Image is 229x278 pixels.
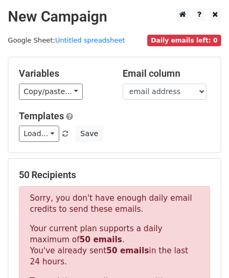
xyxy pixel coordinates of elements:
p: Sorry, you don't have enough daily email credits to send these emails. [30,193,199,215]
h5: Variables [19,68,107,79]
button: Save [75,126,103,142]
h5: Email column [123,68,211,79]
strong: 50 emails [106,246,149,255]
span: Daily emails left: 0 [147,35,221,46]
a: Templates [19,110,64,121]
p: Your current plan supports a daily maximum of . You've already sent in the last 24 hours. [30,223,199,267]
a: Load... [19,126,59,142]
a: Copy/paste... [19,84,83,100]
a: Untitled spreadsheet [55,36,125,44]
h2: New Campaign [8,8,221,26]
strong: 50 emails [80,235,122,244]
a: Daily emails left: 0 [147,36,221,44]
iframe: Chat Widget [177,228,229,278]
h5: 50 Recipients [19,169,210,181]
small: Google Sheet: [8,36,125,44]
